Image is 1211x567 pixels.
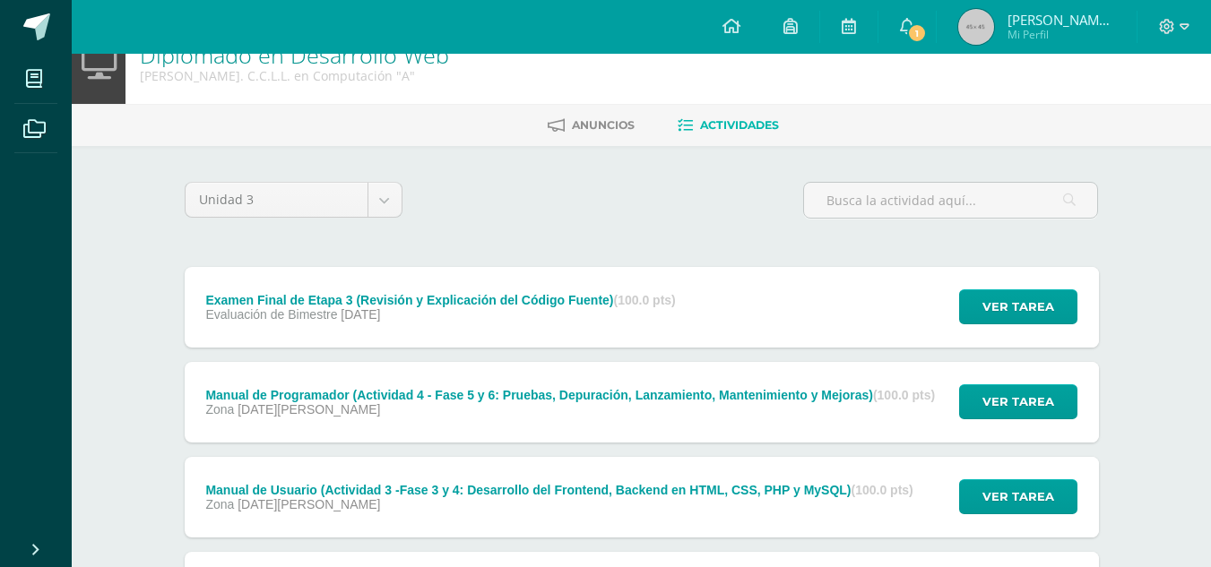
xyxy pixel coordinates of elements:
img: 45x45 [958,9,994,45]
span: Ver tarea [982,290,1054,323]
div: Examen Final de Etapa 3 (Revisión y Explicación del Código Fuente) [205,293,675,307]
span: Mi Perfil [1008,27,1115,42]
div: Manual de Usuario (Actividad 3 -Fase 3 y 4: Desarrollo del Frontend, Backend en HTML, CSS, PHP y ... [205,483,913,497]
a: Unidad 3 [186,183,402,217]
button: Ver tarea [959,384,1077,419]
div: Quinto Compu Bach. C.C.L.L. en Computación 'A' [140,67,449,84]
a: Anuncios [548,111,635,140]
span: Ver tarea [982,480,1054,513]
span: Zona [205,497,234,511]
a: Actividades [678,111,779,140]
button: Ver tarea [959,289,1077,324]
strong: (100.0 pts) [852,483,913,497]
span: Unidad 3 [199,183,354,217]
h1: Diplomado en Desarrollo Web [140,42,449,67]
span: [DATE][PERSON_NAME] [238,497,380,511]
span: [DATE][PERSON_NAME] [238,402,380,417]
input: Busca la actividad aquí... [804,183,1097,218]
span: 1 [907,23,927,43]
button: Ver tarea [959,479,1077,514]
span: Ver tarea [982,385,1054,418]
strong: (100.0 pts) [873,388,935,402]
strong: (100.0 pts) [614,293,676,307]
span: Actividades [700,118,779,132]
a: Diplomado en Desarrollo Web [140,39,449,70]
span: [DATE] [341,307,380,322]
span: Zona [205,402,234,417]
span: Evaluación de Bimestre [205,307,337,322]
span: [PERSON_NAME][GEOGRAPHIC_DATA] [1008,11,1115,29]
span: Anuncios [572,118,635,132]
div: Manual de Programador (Actividad 4 - Fase 5 y 6: Pruebas, Depuración, Lanzamiento, Mantenimiento ... [205,388,935,402]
